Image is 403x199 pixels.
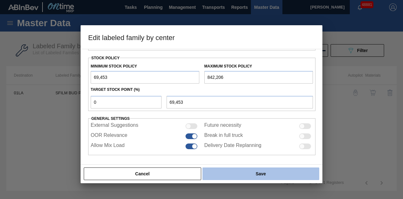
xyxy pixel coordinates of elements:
label: Minimum Stock Policy [91,64,137,68]
h3: Edit labeled family by center [81,25,322,49]
label: Maximum Stock Policy [204,64,252,68]
label: External Suggestions [91,122,138,130]
label: Allow Mix Load [91,143,125,150]
label: Break in full truck [204,132,243,140]
button: Save [202,167,319,180]
span: General settings [91,116,130,121]
label: OOR Relevance [91,132,128,140]
label: Delivery Date Replanning [204,143,261,150]
label: Target Stock Point (%) [91,87,140,92]
button: Cancel [84,167,201,180]
label: Future necessity [204,122,241,130]
label: Stock Policy [91,56,120,60]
